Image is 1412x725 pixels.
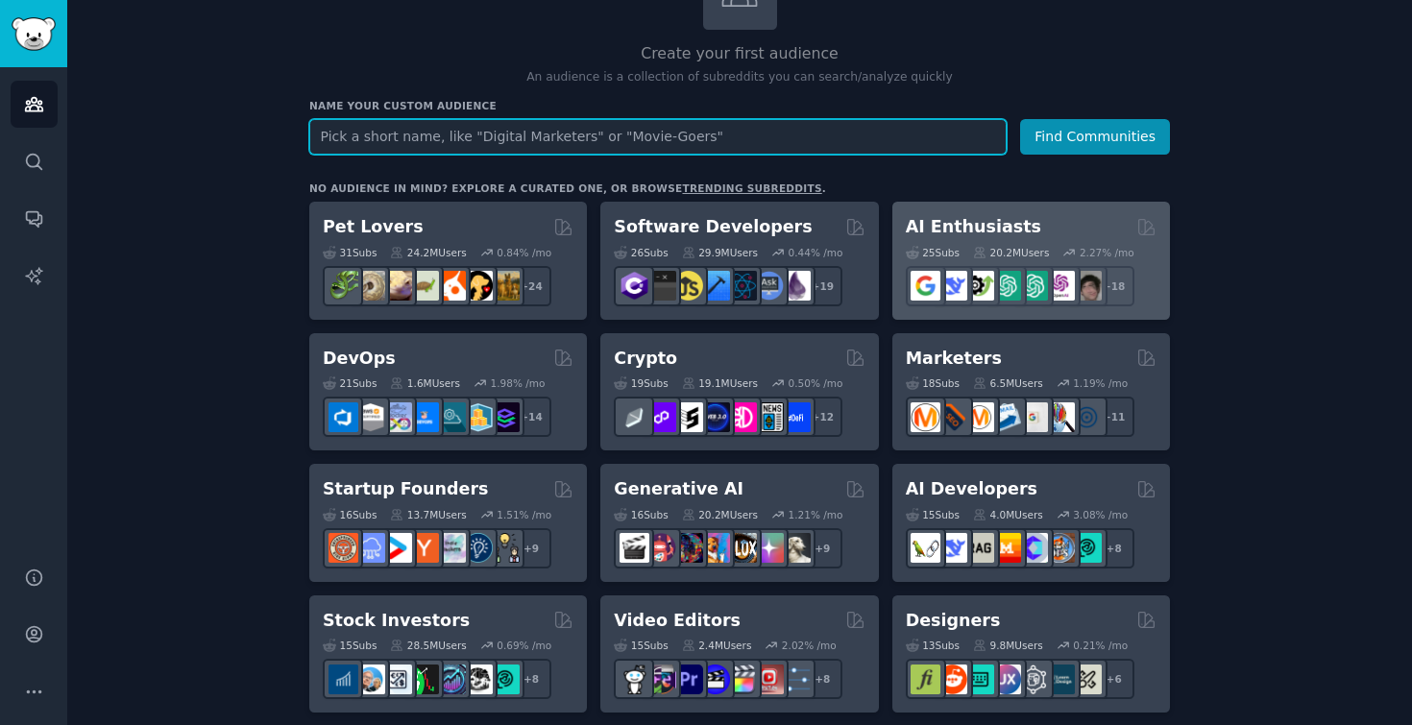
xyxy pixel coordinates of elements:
[511,397,551,437] div: + 14
[782,639,837,652] div: 2.02 % /mo
[911,533,940,563] img: LangChain
[964,533,994,563] img: Rag
[620,533,649,563] img: aivideo
[409,665,439,694] img: Trading
[1072,402,1102,432] img: OnlineMarketing
[323,639,377,652] div: 15 Sub s
[309,42,1170,66] h2: Create your first audience
[700,533,730,563] img: sdforall
[727,665,757,694] img: finalcutpro
[973,246,1049,259] div: 20.2M Users
[323,246,377,259] div: 31 Sub s
[620,402,649,432] img: ethfinance
[1080,246,1134,259] div: 2.27 % /mo
[329,271,358,301] img: herpetology
[490,665,520,694] img: technicalanalysis
[382,271,412,301] img: leopardgeckos
[937,271,967,301] img: DeepSeek
[911,665,940,694] img: typography
[1018,533,1048,563] img: OpenSourceAI
[409,402,439,432] img: DevOpsLinks
[390,246,466,259] div: 24.2M Users
[620,271,649,301] img: csharp
[12,17,56,51] img: GummySearch logo
[382,533,412,563] img: startup
[906,347,1002,371] h2: Marketers
[906,639,960,652] div: 13 Sub s
[497,246,551,259] div: 0.84 % /mo
[911,402,940,432] img: content_marketing
[620,665,649,694] img: gopro
[1094,659,1134,699] div: + 6
[789,508,843,521] div: 1.21 % /mo
[1072,271,1102,301] img: ArtificalIntelligence
[789,376,843,390] div: 0.50 % /mo
[497,508,551,521] div: 1.51 % /mo
[781,665,811,694] img: postproduction
[1018,402,1048,432] img: googleads
[511,528,551,568] div: + 9
[1073,508,1128,521] div: 3.08 % /mo
[973,376,1043,390] div: 6.5M Users
[754,271,784,301] img: AskComputerScience
[937,402,967,432] img: bigseo
[409,533,439,563] img: ycombinator
[463,533,493,563] img: Entrepreneurship
[906,215,1041,239] h2: AI Enthusiasts
[490,402,520,432] img: PlatformEngineers
[1045,665,1075,694] img: learndesign
[614,215,812,239] h2: Software Developers
[700,402,730,432] img: web3
[1072,533,1102,563] img: AIDevelopersSociety
[682,639,752,652] div: 2.4M Users
[673,271,703,301] img: learnjavascript
[323,609,470,633] h2: Stock Investors
[727,271,757,301] img: reactnative
[329,402,358,432] img: azuredevops
[614,246,668,259] div: 26 Sub s
[781,271,811,301] img: elixir
[323,376,377,390] div: 21 Sub s
[491,376,546,390] div: 1.98 % /mo
[700,665,730,694] img: VideoEditors
[906,246,960,259] div: 25 Sub s
[906,508,960,521] div: 15 Sub s
[802,266,842,306] div: + 19
[1073,639,1128,652] div: 0.21 % /mo
[802,659,842,699] div: + 8
[463,665,493,694] img: swingtrading
[614,639,668,652] div: 15 Sub s
[355,533,385,563] img: SaaS
[727,402,757,432] img: defiblockchain
[1018,271,1048,301] img: chatgpt_prompts_
[1045,402,1075,432] img: MarketingResearch
[614,508,668,521] div: 16 Sub s
[355,271,385,301] img: ballpython
[673,402,703,432] img: ethstaker
[646,533,676,563] img: dalle2
[329,665,358,694] img: dividends
[727,533,757,563] img: FluxAI
[309,69,1170,86] p: An audience is a collection of subreddits you can search/analyze quickly
[754,533,784,563] img: starryai
[511,266,551,306] div: + 24
[329,533,358,563] img: EntrepreneurRideAlong
[991,271,1021,301] img: chatgpt_promptDesign
[991,402,1021,432] img: Emailmarketing
[436,665,466,694] img: StocksAndTrading
[355,402,385,432] img: AWS_Certified_Experts
[497,639,551,652] div: 0.69 % /mo
[614,477,743,501] h2: Generative AI
[490,533,520,563] img: growmybusiness
[1073,376,1128,390] div: 1.19 % /mo
[991,665,1021,694] img: UXDesign
[781,402,811,432] img: defi_
[646,402,676,432] img: 0xPolygon
[1020,119,1170,155] button: Find Communities
[682,508,758,521] div: 20.2M Users
[1094,266,1134,306] div: + 18
[991,533,1021,563] img: MistralAI
[323,215,424,239] h2: Pet Lovers
[1072,665,1102,694] img: UX_Design
[436,402,466,432] img: platformengineering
